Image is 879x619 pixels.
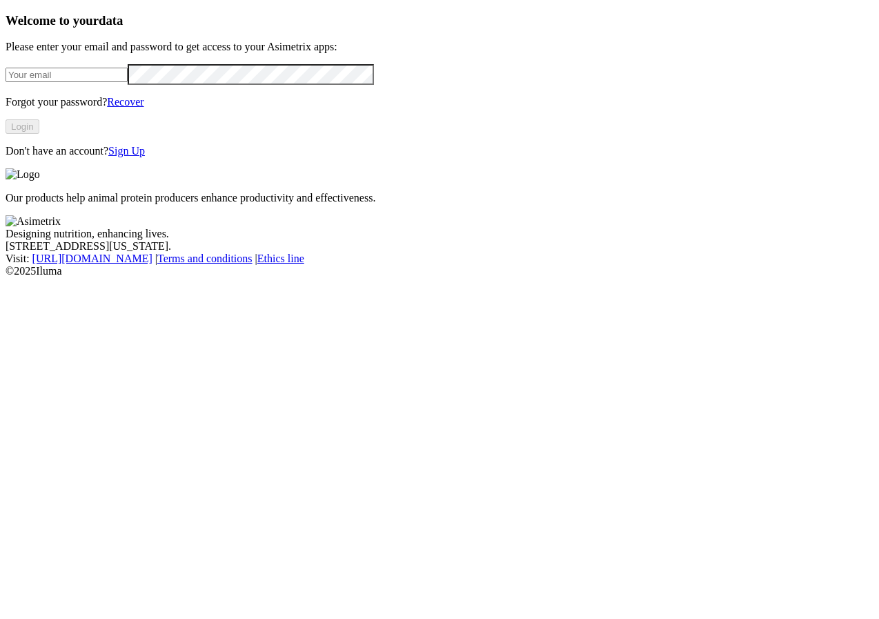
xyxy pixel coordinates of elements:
p: Our products help animal protein producers enhance productivity and effectiveness. [6,192,873,204]
input: Your email [6,68,128,82]
h3: Welcome to your [6,13,873,28]
div: Visit : | | [6,253,873,265]
div: Designing nutrition, enhancing lives. [6,228,873,240]
p: Forgot your password? [6,96,873,108]
img: Logo [6,168,40,181]
p: Don't have an account? [6,145,873,157]
div: [STREET_ADDRESS][US_STATE]. [6,240,873,253]
p: Please enter your email and password to get access to your Asimetrix apps: [6,41,873,53]
a: [URL][DOMAIN_NAME] [32,253,152,264]
button: Login [6,119,39,134]
span: data [99,13,123,28]
a: Terms and conditions [157,253,253,264]
a: Sign Up [108,145,145,157]
img: Asimetrix [6,215,61,228]
a: Ethics line [257,253,304,264]
a: Recover [107,96,144,108]
div: © 2025 Iluma [6,265,873,277]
